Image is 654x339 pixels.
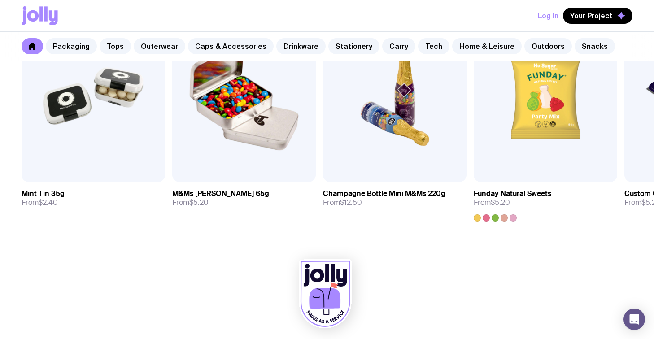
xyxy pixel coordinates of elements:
span: From [172,198,209,207]
button: Your Project [563,8,632,24]
span: From [474,198,510,207]
a: Outdoors [524,38,572,54]
span: $2.40 [39,198,58,207]
span: $5.20 [189,198,209,207]
a: Home & Leisure [452,38,522,54]
h3: Mint Tin 35g [22,189,65,198]
h3: M&Ms [PERSON_NAME] 65g [172,189,269,198]
span: $12.50 [340,198,362,207]
div: Open Intercom Messenger [623,309,645,330]
a: Drinkware [276,38,326,54]
span: Your Project [570,11,613,20]
a: Champagne Bottle Mini M&Ms 220gFrom$12.50 [323,182,467,214]
a: Packaging [46,38,97,54]
a: Tops [100,38,131,54]
a: Snacks [575,38,615,54]
a: Funday Natural SweetsFrom$5.20 [474,182,617,222]
span: From [323,198,362,207]
a: Tech [418,38,449,54]
a: Carry [382,38,415,54]
a: Mint Tin 35gFrom$2.40 [22,182,165,214]
h3: Champagne Bottle Mini M&Ms 220g [323,189,445,198]
button: Log In [538,8,558,24]
a: Caps & Accessories [188,38,274,54]
h3: Funday Natural Sweets [474,189,551,198]
span: From [22,198,58,207]
a: M&Ms [PERSON_NAME] 65gFrom$5.20 [172,182,316,214]
span: $5.20 [491,198,510,207]
a: Stationery [328,38,379,54]
a: Outerwear [134,38,185,54]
